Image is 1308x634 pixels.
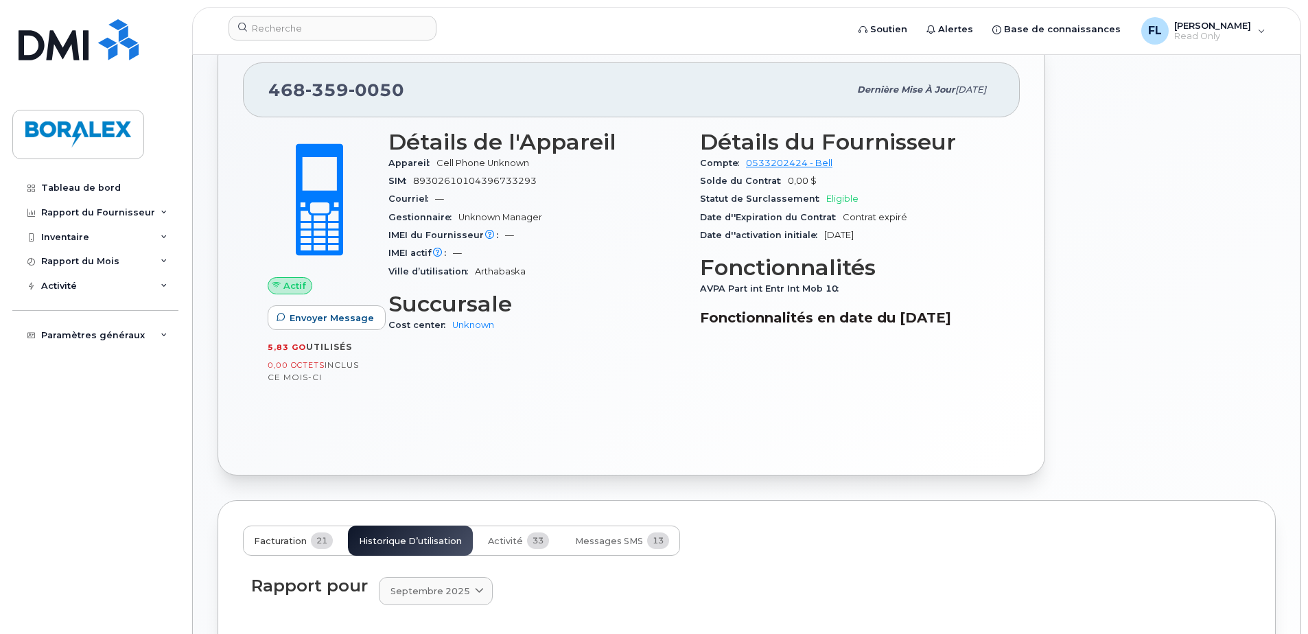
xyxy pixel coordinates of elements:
span: — [453,248,462,258]
span: 0050 [349,80,404,100]
span: Envoyer Message [290,312,374,325]
span: 5,83 Go [268,342,306,352]
h3: Fonctionnalités [700,255,995,280]
a: Base de connaissances [983,16,1130,43]
span: IMEI du Fournisseur [388,230,505,240]
span: 359 [305,80,349,100]
span: IMEI actif [388,248,453,258]
a: 0533202424 - Bell [746,158,832,168]
span: Base de connaissances [1004,23,1121,36]
a: Soutien [849,16,917,43]
h3: Succursale [388,292,684,316]
div: Francois Larocque [1132,17,1275,45]
span: Gestionnaire [388,212,458,222]
span: Date d''activation initiale [700,230,824,240]
span: 0,00 $ [788,176,817,186]
h3: Détails du Fournisseur [700,130,995,154]
span: Solde du Contrat [700,176,788,186]
span: [DATE] [824,230,854,240]
span: Compte [700,158,746,168]
span: AVPA Part int Entr Int Mob 10 [700,283,845,294]
span: Alertes [938,23,973,36]
span: inclus ce mois-ci [268,360,359,382]
span: Appareil [388,158,436,168]
a: Alertes [917,16,983,43]
span: — [435,193,444,204]
span: 21 [311,532,333,549]
span: Cell Phone Unknown [436,158,529,168]
span: 468 [268,80,404,100]
span: Ville d’utilisation [388,266,475,277]
span: Dernière mise à jour [857,84,955,95]
h3: Fonctionnalités en date du [DATE] [700,309,995,326]
span: 89302610104396733293 [413,176,537,186]
h3: Détails de l'Appareil [388,130,684,154]
button: Envoyer Message [268,305,386,330]
span: 13 [647,532,669,549]
div: Rapport pour [251,576,368,595]
span: — [505,230,514,240]
span: septembre 2025 [390,585,470,598]
span: Date d''Expiration du Contrat [700,212,843,222]
span: Activité [488,536,523,547]
input: Recherche [229,16,436,40]
span: Statut de Surclassement [700,193,826,204]
span: SIM [388,176,413,186]
span: Actif [283,279,306,292]
a: Unknown [452,320,494,330]
a: septembre 2025 [379,577,493,605]
span: Arthabaska [475,266,526,277]
span: FL [1148,23,1162,39]
span: 33 [527,532,549,549]
span: utilisés [306,342,352,352]
span: Cost center [388,320,452,330]
span: Eligible [826,193,859,204]
span: [PERSON_NAME] [1174,20,1251,31]
span: 0,00 Octets [268,360,325,370]
span: Courriel [388,193,435,204]
span: Read Only [1174,31,1251,42]
span: [DATE] [955,84,986,95]
span: Facturation [254,536,307,547]
span: Soutien [870,23,907,36]
span: Contrat expiré [843,212,907,222]
span: Unknown Manager [458,212,542,222]
span: Messages SMS [575,536,643,547]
